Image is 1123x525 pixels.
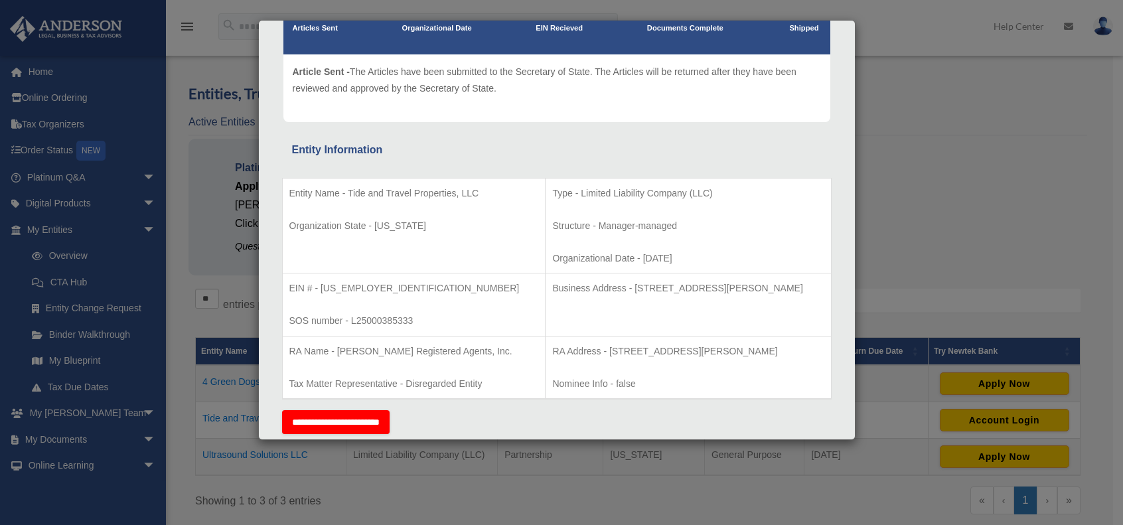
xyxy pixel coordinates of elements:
p: RA Address - [STREET_ADDRESS][PERSON_NAME] [552,343,824,360]
p: The Articles have been submitted to the Secretary of State. The Articles will be returned after t... [293,64,821,96]
p: Tax Matter Representative - Disregarded Entity [289,376,539,392]
p: Organization State - [US_STATE] [289,218,539,234]
div: Entity Information [292,141,822,159]
p: Structure - Manager-managed [552,218,824,234]
p: Business Address - [STREET_ADDRESS][PERSON_NAME] [552,280,824,297]
p: Organizational Date - [DATE] [552,250,824,267]
p: Shipped [787,22,820,35]
p: EIN # - [US_EMPLOYER_IDENTIFICATION_NUMBER] [289,280,539,297]
p: SOS number - L25000385333 [289,313,539,329]
span: Article Sent - [293,66,350,77]
p: EIN Recieved [536,22,583,35]
p: Entity Name - Tide and Travel Properties, LLC [289,185,539,202]
p: RA Name - [PERSON_NAME] Registered Agents, Inc. [289,343,539,360]
p: Nominee Info - false [552,376,824,392]
p: Articles Sent [293,22,338,35]
p: Type - Limited Liability Company (LLC) [552,185,824,202]
p: Organizational Date [402,22,472,35]
p: Documents Complete [647,22,723,35]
